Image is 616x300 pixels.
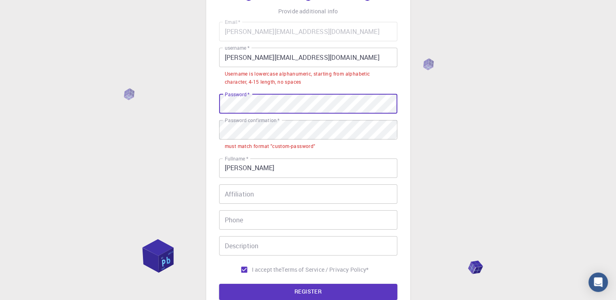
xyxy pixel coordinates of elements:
div: must match format "custom-password" [225,142,315,150]
p: Terms of Service / Privacy Policy * [281,266,369,274]
p: Provide additional info [278,7,338,15]
label: Password confirmation [225,117,279,124]
label: Fullname [225,155,248,162]
span: I accept the [252,266,282,274]
label: Password [225,91,249,98]
div: Open Intercom Messenger [588,273,608,292]
div: Username is lowercase alphanumeric, starting from alphabetic character, 4-15 length, no spaces [225,70,392,86]
label: Email [225,19,240,25]
label: username [225,44,249,51]
button: REGISTER [219,284,397,300]
a: Terms of Service / Privacy Policy* [281,266,369,274]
